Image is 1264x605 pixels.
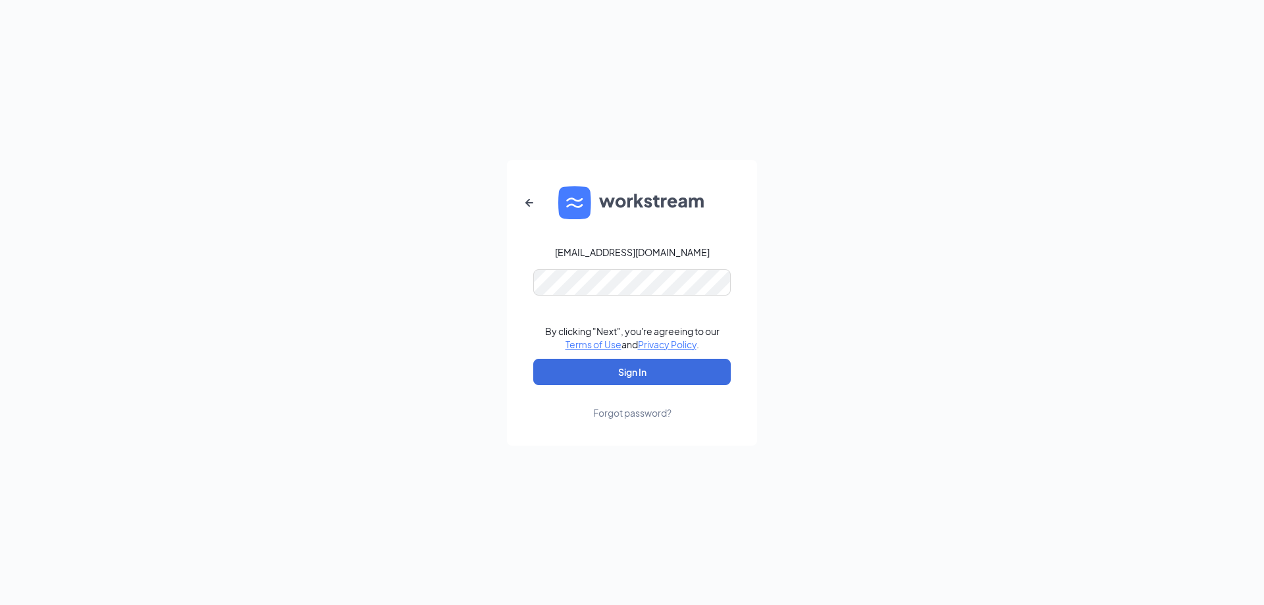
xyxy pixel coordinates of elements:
[555,246,710,259] div: [EMAIL_ADDRESS][DOMAIN_NAME]
[593,385,671,419] a: Forgot password?
[566,338,621,350] a: Terms of Use
[521,195,537,211] svg: ArrowLeftNew
[593,406,671,419] div: Forgot password?
[513,187,545,219] button: ArrowLeftNew
[638,338,697,350] a: Privacy Policy
[545,325,720,351] div: By clicking "Next", you're agreeing to our and .
[558,186,706,219] img: WS logo and Workstream text
[533,359,731,385] button: Sign In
